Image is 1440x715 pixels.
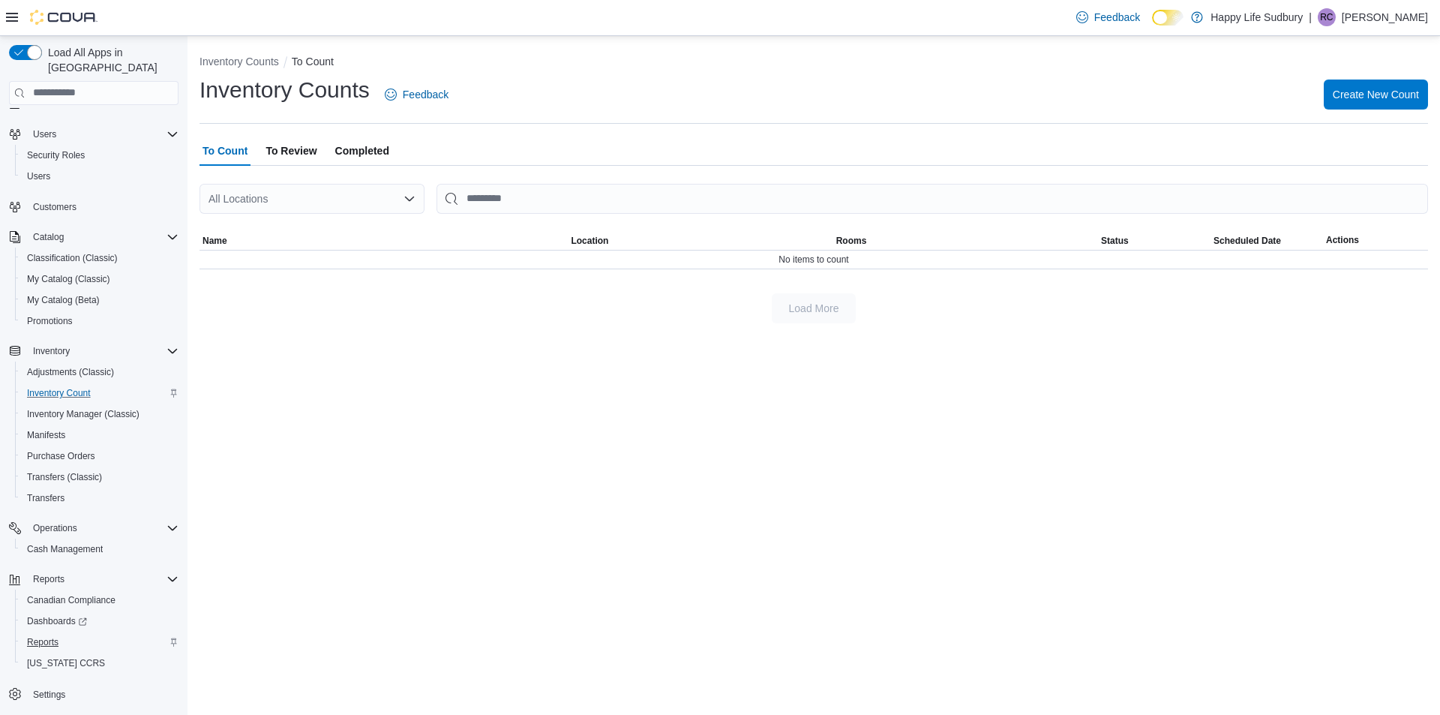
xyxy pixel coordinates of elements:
[1098,232,1210,250] button: Status
[379,80,454,110] a: Feedback
[15,467,184,488] button: Transfers (Classic)
[21,363,178,381] span: Adjustments (Classic)
[27,170,50,182] span: Users
[21,468,178,486] span: Transfers (Classic)
[21,312,79,330] a: Promotions
[33,201,76,213] span: Customers
[15,539,184,560] button: Cash Management
[21,270,178,288] span: My Catalog (Classic)
[15,269,184,290] button: My Catalog (Classic)
[21,384,178,402] span: Inventory Count
[21,654,111,672] a: [US_STATE] CCRS
[15,590,184,611] button: Canadian Compliance
[33,573,64,585] span: Reports
[27,471,102,483] span: Transfers (Classic)
[199,75,370,105] h1: Inventory Counts
[27,252,118,264] span: Classification (Classic)
[21,633,178,651] span: Reports
[21,426,71,444] a: Manifests
[265,136,316,166] span: To Review
[15,446,184,467] button: Purchase Orders
[27,149,85,161] span: Security Roles
[15,632,184,653] button: Reports
[335,136,389,166] span: Completed
[27,366,114,378] span: Adjustments (Classic)
[21,447,101,465] a: Purchase Orders
[789,301,839,316] span: Load More
[27,408,139,420] span: Inventory Manager (Classic)
[42,45,178,75] span: Load All Apps in [GEOGRAPHIC_DATA]
[403,193,415,205] button: Open list of options
[199,54,1428,72] nav: An example of EuiBreadcrumbs
[21,540,109,558] a: Cash Management
[27,315,73,327] span: Promotions
[33,128,56,140] span: Users
[27,570,70,588] button: Reports
[21,591,121,609] a: Canadian Compliance
[1324,80,1428,110] button: Create New Count
[21,489,70,507] a: Transfers
[21,363,120,381] a: Adjustments (Classic)
[1320,8,1333,26] span: RC
[27,387,91,399] span: Inventory Count
[21,405,145,423] a: Inventory Manager (Classic)
[21,612,93,630] a: Dashboards
[21,291,178,309] span: My Catalog (Beta)
[3,227,184,248] button: Catalog
[27,684,178,703] span: Settings
[15,488,184,509] button: Transfers
[3,518,184,539] button: Operations
[27,429,65,441] span: Manifests
[21,291,106,309] a: My Catalog (Beta)
[21,591,178,609] span: Canadian Compliance
[436,184,1428,214] input: This is a search bar. After typing your query, hit enter to filter the results lower in the page.
[15,311,184,332] button: Promotions
[1309,8,1312,26] p: |
[21,489,178,507] span: Transfers
[21,167,178,185] span: Users
[21,249,178,267] span: Classification (Classic)
[21,447,178,465] span: Purchase Orders
[27,342,178,360] span: Inventory
[403,87,448,102] span: Feedback
[202,136,247,166] span: To Count
[15,290,184,311] button: My Catalog (Beta)
[15,166,184,187] button: Users
[199,232,568,250] button: Name
[1326,234,1359,246] span: Actions
[27,657,105,669] span: [US_STATE] CCRS
[27,636,58,648] span: Reports
[15,611,184,632] a: Dashboards
[21,146,91,164] a: Security Roles
[1333,87,1419,102] span: Create New Count
[21,167,56,185] a: Users
[27,686,71,704] a: Settings
[568,232,832,250] button: Location
[778,254,848,266] span: No items to count
[27,198,82,216] a: Customers
[21,312,178,330] span: Promotions
[15,248,184,269] button: Classification (Classic)
[27,228,70,246] button: Catalog
[1342,8,1428,26] p: [PERSON_NAME]
[27,519,83,537] button: Operations
[30,10,97,25] img: Cova
[1213,235,1281,247] span: Scheduled Date
[15,653,184,674] button: [US_STATE] CCRS
[836,235,867,247] span: Rooms
[1318,8,1336,26] div: Roxanne Coutu
[27,294,100,306] span: My Catalog (Beta)
[27,450,95,462] span: Purchase Orders
[571,235,608,247] span: Location
[1152,10,1183,26] input: Dark Mode
[1101,235,1129,247] span: Status
[15,383,184,404] button: Inventory Count
[21,654,178,672] span: Washington CCRS
[21,270,116,288] a: My Catalog (Classic)
[33,522,77,534] span: Operations
[3,569,184,590] button: Reports
[21,384,97,402] a: Inventory Count
[33,345,70,357] span: Inventory
[21,405,178,423] span: Inventory Manager (Classic)
[27,543,103,555] span: Cash Management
